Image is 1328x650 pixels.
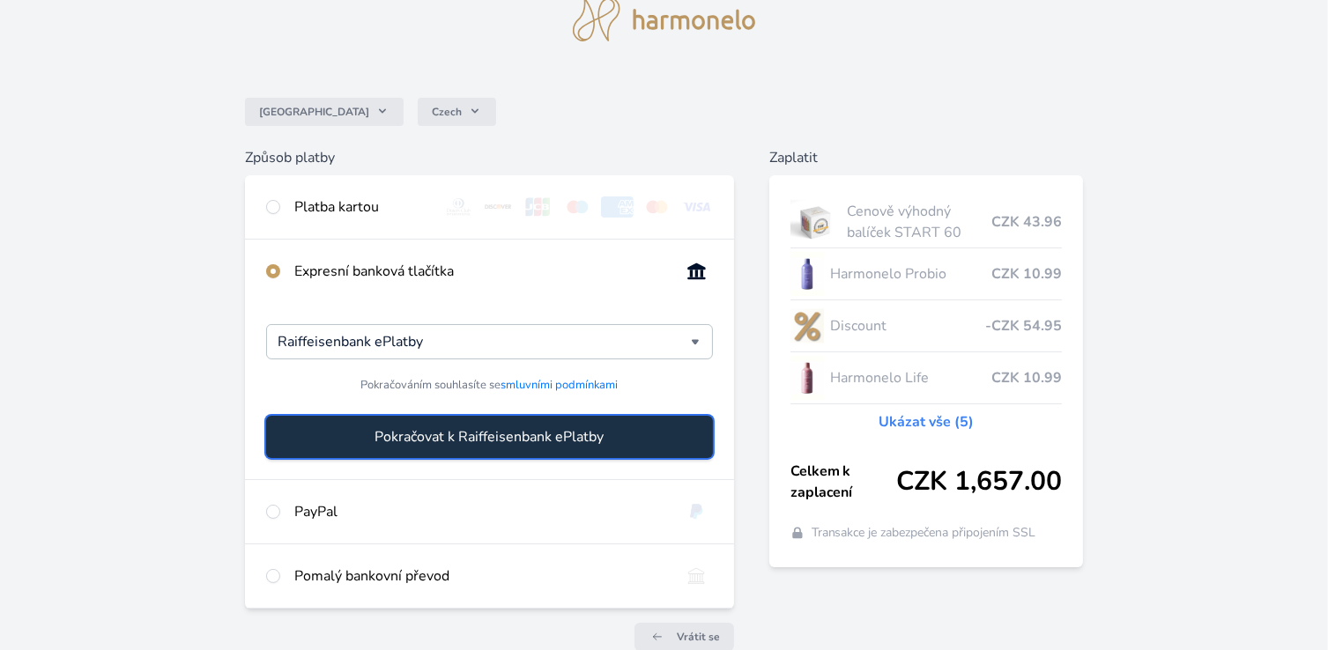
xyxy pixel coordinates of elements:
[259,105,369,119] span: [GEOGRAPHIC_DATA]
[278,331,691,352] input: Hledat...
[790,200,841,244] img: start.jpg
[501,377,618,393] a: smluvními podmínkami
[360,377,618,394] span: Pokračováním souhlasíte se
[375,426,604,447] span: Pokračovat k Raiffeisenbank ePlatby
[812,524,1036,542] span: Transakce je zabezpečena připojením SSL
[294,565,666,587] div: Pomalý bankovní převod
[991,263,1062,284] span: CZK 10.99
[442,196,475,218] img: diners.svg
[831,263,992,284] span: Harmonelo Probio
[790,304,824,348] img: discount-lo.png
[985,315,1062,336] span: -CZK 54.95
[847,201,991,243] span: Cenově výhodný balíček START 60
[831,367,992,388] span: Harmonelo Life
[680,565,713,587] img: bankTransfer_IBAN.svg
[294,501,666,522] div: PayPal
[879,411,974,432] a: Ukázat vše (5)
[831,315,986,336] span: Discount
[680,261,713,282] img: onlineBanking_CZ.svg
[790,252,824,296] img: CLEAN_PROBIO_se_stinem_x-lo.jpg
[294,196,428,218] div: Platba kartou
[294,261,666,282] div: Expresní banková tlačítka
[991,367,1062,388] span: CZK 10.99
[601,196,634,218] img: amex.svg
[680,501,713,522] img: paypal.svg
[245,147,734,168] h6: Způsob platby
[991,211,1062,233] span: CZK 43.96
[680,196,713,218] img: visa.svg
[790,461,897,503] span: Celkem k zaplacení
[432,105,462,119] span: Czech
[677,630,720,644] span: Vrátit se
[561,196,594,218] img: maestro.svg
[266,324,713,359] div: Raiffeisenbank ePlatby
[790,356,824,400] img: CLEAN_LIFE_se_stinem_x-lo.jpg
[266,416,713,458] button: Pokračovat k Raiffeisenbank ePlatby
[896,466,1062,498] span: CZK 1,657.00
[641,196,673,218] img: mc.svg
[522,196,554,218] img: jcb.svg
[418,98,496,126] button: Czech
[245,98,404,126] button: [GEOGRAPHIC_DATA]
[482,196,515,218] img: discover.svg
[769,147,1084,168] h6: Zaplatit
